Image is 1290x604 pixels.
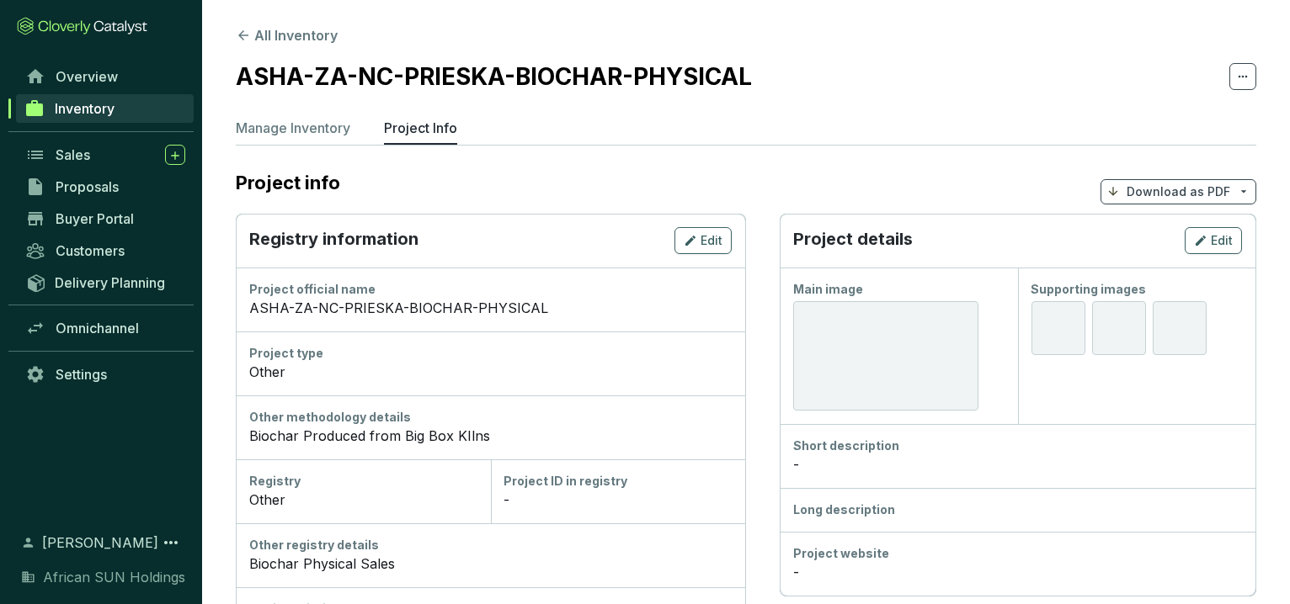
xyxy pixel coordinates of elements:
[793,501,1242,518] div: Long description
[249,345,732,362] div: Project type
[55,274,165,291] span: Delivery Planning
[249,281,732,298] div: Project official name
[17,236,194,265] a: Customers
[249,554,732,574] div: Biochar Physical Sales
[17,140,194,169] a: Sales
[249,537,732,554] div: Other registry details
[56,146,90,163] span: Sales
[236,25,338,45] button: All Inventory
[17,268,194,296] a: Delivery Planning
[249,426,732,446] div: Biochar Produced from Big Box KIlns
[793,562,1242,582] div: -
[249,409,732,426] div: Other methodology details
[793,281,1005,298] div: Main image
[56,366,107,383] span: Settings
[56,210,134,227] span: Buyer Portal
[1211,232,1233,249] span: Edit
[17,314,194,342] a: Omnichannel
[56,178,119,195] span: Proposals
[17,360,194,389] a: Settings
[674,227,732,254] button: Edit
[17,62,194,91] a: Overview
[43,567,185,587] span: African SUN Holdings
[249,473,477,490] div: Registry
[236,59,752,94] h2: ASHA-ZA-NC-PRIESKA-BIOCHAR-PHYSICAL
[504,473,733,490] div: Project ID in registry
[1127,183,1230,200] p: Download as PDF
[249,298,732,318] div: ASHA-ZA-NC-PRIESKA-BIOCHAR-PHYSICAL
[236,118,350,138] p: Manage Inventory
[1185,227,1242,254] button: Edit
[249,362,732,382] div: Other
[16,94,194,123] a: Inventory
[249,490,477,510] div: Other
[793,454,1242,474] div: -
[56,68,118,85] span: Overview
[56,320,139,336] span: Omnichannel
[1031,281,1243,298] div: Supporting images
[17,204,194,233] a: Buyer Portal
[384,118,457,138] p: Project Info
[793,227,913,254] p: Project details
[55,100,115,117] span: Inventory
[17,172,194,201] a: Proposals
[793,437,1242,454] div: Short description
[56,242,125,259] span: Customers
[504,490,733,510] div: -
[236,172,357,193] h2: Project info
[42,532,158,553] span: [PERSON_NAME]
[249,227,418,254] p: Registry information
[793,545,1242,562] div: Project website
[701,232,722,249] span: Edit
